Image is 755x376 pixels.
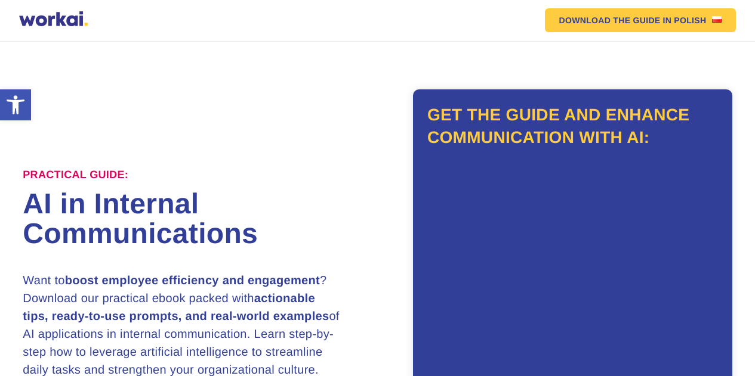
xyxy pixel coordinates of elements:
h1: AI in Internal Communications [23,189,377,249]
h2: Get the guide and enhance communication with AI: [427,104,718,149]
a: DOWNLOAD THE GUIDEIN POLISHUS flag [545,8,736,32]
strong: boost employee efficiency and engagement [65,274,320,287]
em: DOWNLOAD THE GUIDE [559,16,661,24]
img: US flag [712,16,722,23]
label: Practical Guide: [23,169,128,182]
